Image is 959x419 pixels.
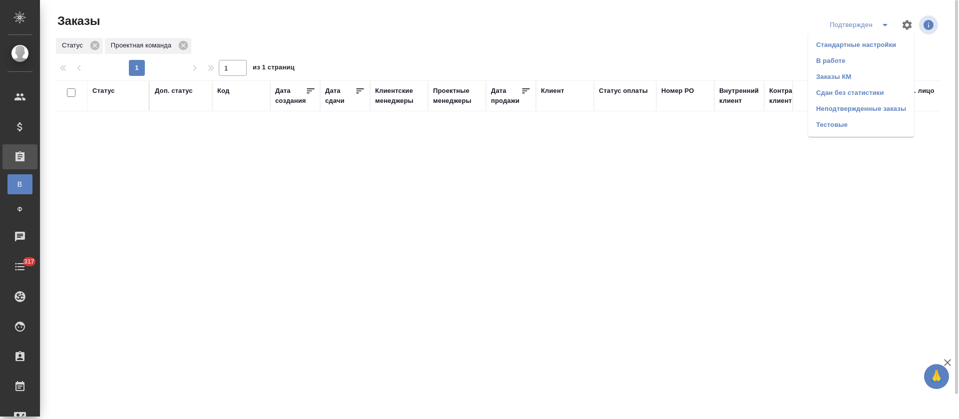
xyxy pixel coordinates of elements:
span: 🙏 [928,366,945,387]
div: Статус [92,86,115,96]
span: В [12,179,27,189]
div: Проектная команда [105,38,191,54]
a: 317 [2,254,37,279]
button: 🙏 [924,364,949,389]
div: Внутренний клиент [719,86,759,106]
li: Заказы КМ [808,69,914,85]
p: Проектная команда [111,40,175,50]
div: Доп. статус [155,86,193,96]
div: Дата создания [275,86,306,106]
span: Заказы [55,13,100,29]
div: Дата сдачи [325,86,355,106]
span: Настроить таблицу [895,13,919,37]
div: Контрагент клиента [769,86,817,106]
a: Ф [7,199,32,219]
div: Клиентские менеджеры [375,86,423,106]
div: Клиент [541,86,564,96]
div: Дата продажи [491,86,521,106]
li: Сдан без статистики [808,85,914,101]
div: Статус оплаты [599,86,648,96]
div: Номер PO [661,86,694,96]
span: 317 [18,257,40,267]
div: Код [217,86,229,96]
p: Статус [62,40,86,50]
a: В [7,174,32,194]
li: В работе [808,53,914,69]
span: Посмотреть информацию [919,15,940,34]
li: Тестовые [808,117,914,133]
span: из 1 страниц [253,61,295,76]
span: Ф [12,204,27,214]
li: Стандартные настройки [808,37,914,53]
div: Статус [56,38,103,54]
div: Проектные менеджеры [433,86,481,106]
li: Неподтвержденные заказы [808,101,914,117]
div: split button [827,17,895,33]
